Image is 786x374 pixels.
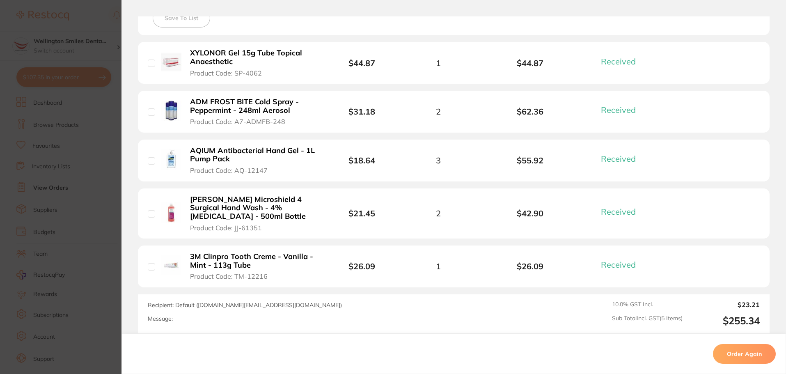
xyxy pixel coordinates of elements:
[348,155,375,165] b: $18.64
[484,262,576,271] b: $26.09
[348,261,375,271] b: $26.09
[148,315,173,322] label: Message:
[190,195,317,221] b: [PERSON_NAME] Microshield 4 Surgical Hand Wash - 4% [MEDICAL_DATA] - 500ml Bottle
[161,149,181,170] img: AQIUM Antibacterial Hand Gel - 1L Pump Pack
[436,58,441,68] span: 1
[161,101,181,121] img: ADM FROST BITE Cold Spray - Peppermint - 248ml Aerosol
[601,259,636,270] span: Received
[188,48,319,77] button: XYLONOR Gel 15g Tube Topical Anaesthetic Product Code: SP-4062
[148,301,342,309] span: Recipient: Default ( [DOMAIN_NAME][EMAIL_ADDRESS][DOMAIN_NAME] )
[484,107,576,116] b: $62.36
[436,156,441,165] span: 3
[484,156,576,165] b: $55.92
[190,273,268,280] span: Product Code: TM-12216
[689,315,760,327] output: $255.34
[188,146,319,175] button: AQIUM Antibacterial Hand Gel - 1L Pump Pack Product Code: AQ-12147
[190,252,317,269] b: 3M Clinpro Tooth Creme - Vanilla - Mint - 113g Tube
[190,98,317,115] b: ADM FROST BITE Cold Spray - Peppermint - 248ml Aerosol
[598,207,646,217] button: Received
[436,262,441,271] span: 1
[348,106,375,117] b: $31.18
[161,52,181,72] img: XYLONOR Gel 15g Tube Topical Anaesthetic
[188,252,319,281] button: 3M Clinpro Tooth Creme - Vanilla - Mint - 113g Tube Product Code: TM-12216
[612,315,683,327] span: Sub Total Incl. GST ( 5 Items)
[612,301,683,308] span: 10.0 % GST Incl.
[153,9,210,28] button: Save To List
[190,224,262,232] span: Product Code: JJ-61351
[161,255,181,275] img: 3M Clinpro Tooth Creme - Vanilla - Mint - 113g Tube
[348,58,375,68] b: $44.87
[598,105,646,115] button: Received
[689,301,760,308] output: $23.21
[601,154,636,164] span: Received
[190,147,317,163] b: AQIUM Antibacterial Hand Gel - 1L Pump Pack
[348,208,375,218] b: $21.45
[188,97,319,126] button: ADM FROST BITE Cold Spray - Peppermint - 248ml Aerosol Product Code: A7-ADMFB-248
[190,49,317,66] b: XYLONOR Gel 15g Tube Topical Anaesthetic
[484,209,576,218] b: $42.90
[436,209,441,218] span: 2
[598,259,646,270] button: Received
[601,56,636,67] span: Received
[190,167,268,174] span: Product Code: AQ-12147
[598,154,646,164] button: Received
[190,69,262,77] span: Product Code: SP-4062
[188,195,319,232] button: [PERSON_NAME] Microshield 4 Surgical Hand Wash - 4% [MEDICAL_DATA] - 500ml Bottle Product Code: J...
[713,344,776,364] button: Order Again
[484,58,576,68] b: $44.87
[601,207,636,217] span: Received
[598,56,646,67] button: Received
[190,118,285,125] span: Product Code: A7-ADMFB-248
[601,105,636,115] span: Received
[161,202,181,223] img: Schulke Microshield 4 Surgical Hand Wash - 4% Chlorhexidine - 500ml Bottle
[436,107,441,116] span: 2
